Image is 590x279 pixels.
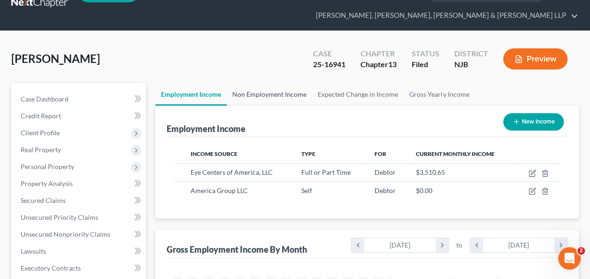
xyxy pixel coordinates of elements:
[312,83,404,106] a: Expected Change in Income
[13,243,146,260] a: Lawsuits
[311,7,578,24] a: [PERSON_NAME], [PERSON_NAME], [PERSON_NAME] & [PERSON_NAME] LLP
[436,238,448,252] i: chevron_right
[301,150,315,157] span: Type
[11,52,100,65] span: [PERSON_NAME]
[416,186,432,194] span: $0.00
[375,150,386,157] span: For
[416,168,445,176] span: $3,510.65
[577,247,585,255] span: 2
[375,168,396,176] span: Debtor
[191,186,248,194] span: America Group LLC
[13,91,146,108] a: Case Dashboard
[13,260,146,277] a: Executory Contracts
[21,179,73,187] span: Property Analysis
[554,238,567,252] i: chevron_right
[191,150,238,157] span: Income Source
[301,168,351,176] span: Full or Part Time
[412,48,439,59] div: Status
[313,59,345,70] div: 25-16941
[13,175,146,192] a: Property Analysis
[21,95,69,103] span: Case Dashboard
[454,48,488,59] div: District
[360,59,397,70] div: Chapter
[503,113,564,131] button: New Income
[13,108,146,124] a: Credit Report
[21,247,46,255] span: Lawsuits
[404,83,475,106] a: Gross Yearly Income
[227,83,312,106] a: Non Employment Income
[416,150,495,157] span: Current Monthly Income
[375,186,396,194] span: Debtor
[360,48,397,59] div: Chapter
[21,213,98,221] span: Unsecured Priority Claims
[470,238,483,252] i: chevron_left
[13,209,146,226] a: Unsecured Priority Claims
[388,60,397,69] span: 13
[167,123,245,134] div: Employment Income
[13,226,146,243] a: Unsecured Nonpriority Claims
[21,163,74,170] span: Personal Property
[21,230,110,238] span: Unsecured Nonpriority Claims
[13,192,146,209] a: Secured Claims
[167,244,307,255] div: Gross Employment Income By Month
[313,48,345,59] div: Case
[558,247,581,270] iframe: Intercom live chat
[412,59,439,70] div: Filed
[21,129,60,137] span: Client Profile
[352,238,364,252] i: chevron_left
[503,48,567,70] button: Preview
[364,238,436,252] div: [DATE]
[191,168,273,176] span: Eye Centers of America, LLC
[21,112,61,120] span: Credit Report
[301,186,312,194] span: Self
[21,264,81,272] span: Executory Contracts
[483,238,555,252] div: [DATE]
[456,240,462,250] span: to
[454,59,488,70] div: NJB
[155,83,227,106] a: Employment Income
[21,146,61,154] span: Real Property
[21,196,66,204] span: Secured Claims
